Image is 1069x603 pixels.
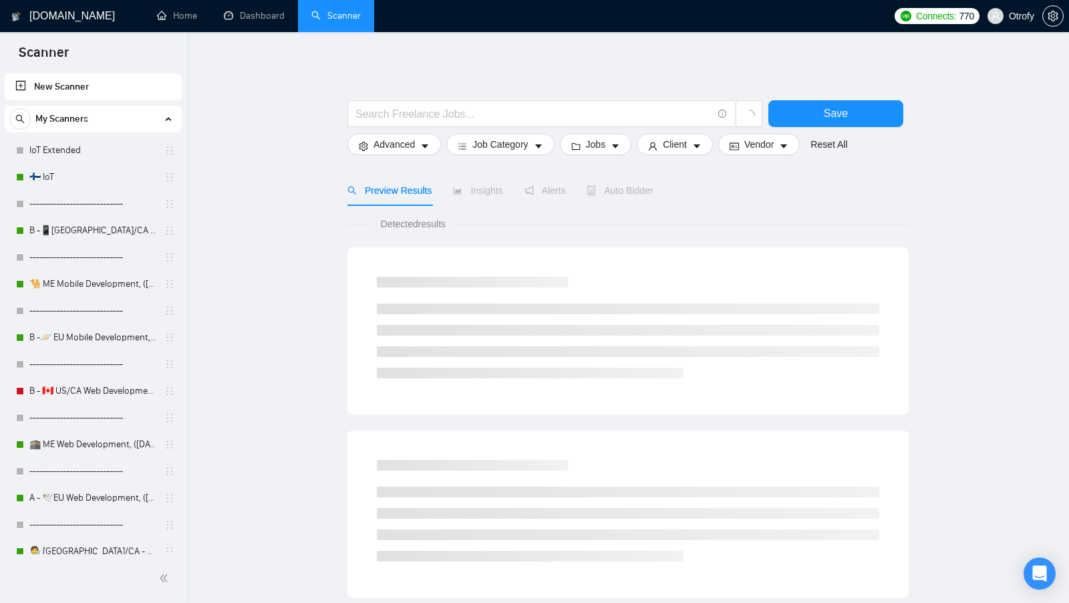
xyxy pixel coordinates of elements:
span: holder [164,332,175,343]
img: logo [11,6,21,27]
button: barsJob Categorycaret-down [446,134,554,155]
a: searchScanner [311,10,361,21]
span: holder [164,279,175,289]
a: ---------------------------- [29,404,156,431]
button: idcardVendorcaret-down [718,134,800,155]
span: Client [663,137,687,152]
a: homeHome [157,10,197,21]
span: info-circle [718,110,727,118]
span: folder [571,141,581,151]
span: idcard [730,141,739,151]
button: setting [1042,5,1064,27]
span: caret-down [779,141,788,151]
span: holder [164,439,175,450]
a: B - 🇨🇦 US/CA Web Development, ([DATE]) [29,378,156,404]
span: Save [824,105,848,122]
span: notification [524,186,534,195]
span: search [10,114,30,124]
a: ---------------------------- [29,458,156,485]
li: New Scanner [5,74,182,100]
span: Alerts [524,185,566,196]
span: Vendor [744,137,774,152]
span: loading [743,110,755,122]
a: B -📱[GEOGRAPHIC_DATA]/CA Mobile Development, ([DATE]) [29,217,156,244]
span: Auto Bidder [587,185,653,196]
span: setting [359,141,368,151]
a: 🐪 ME Mobile Development, ([DATE]) [29,271,156,297]
span: My Scanners [35,106,88,132]
span: search [347,186,357,195]
input: Search Freelance Jobs... [355,106,712,122]
a: IoT Extended [29,137,156,164]
span: Preview Results [347,185,432,196]
span: holder [164,493,175,503]
a: 🕋 ME Web Development, ([DATE]) [29,431,156,458]
span: holder [164,359,175,370]
span: caret-down [692,141,702,151]
span: holder [164,145,175,156]
span: Scanner [8,43,80,71]
button: folderJobscaret-down [560,134,632,155]
span: area-chart [453,186,462,195]
span: Connects: [916,9,956,23]
button: settingAdvancedcaret-down [347,134,441,155]
span: caret-down [611,141,620,151]
span: holder [164,306,175,316]
a: ---------------------------- [29,351,156,378]
span: bars [458,141,467,151]
span: setting [1043,11,1063,21]
button: search [9,108,31,130]
div: Open Intercom Messenger [1024,558,1056,590]
button: Save [768,100,903,127]
a: ---------------------------- [29,244,156,271]
span: holder [164,172,175,183]
a: ---------------------------- [29,511,156,538]
span: holder [164,466,175,477]
span: holder [164,519,175,530]
span: user [991,11,1000,21]
a: A - 🕊️EU Web Development, ([DATE]), portfolio [29,485,156,511]
span: user [648,141,657,151]
span: double-left [159,572,172,585]
a: 🇫🇮 IoT [29,164,156,191]
a: setting [1042,11,1064,21]
span: holder [164,412,175,423]
span: 770 [959,9,973,23]
span: holder [164,225,175,236]
span: Insights [453,185,502,196]
a: New Scanner [15,74,171,100]
a: 🧑‍🎨 [GEOGRAPHIC_DATA]/CA - UI/UX Design, ([DATE]) [29,538,156,565]
span: caret-down [534,141,543,151]
a: B -🪐 EU Mobile Development, ([DATE]) [29,324,156,351]
a: Reset All [810,137,847,152]
a: ---------------------------- [29,191,156,217]
button: userClientcaret-down [637,134,713,155]
span: holder [164,386,175,396]
span: Advanced [373,137,415,152]
a: ---------------------------- [29,297,156,324]
span: robot [587,186,596,195]
span: holder [164,199,175,209]
span: Jobs [586,137,606,152]
span: holder [164,546,175,557]
span: Detected results [371,217,455,231]
a: dashboardDashboard [224,10,285,21]
img: upwork-logo.png [901,11,911,21]
span: caret-down [420,141,430,151]
span: Job Category [472,137,528,152]
span: holder [164,252,175,263]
